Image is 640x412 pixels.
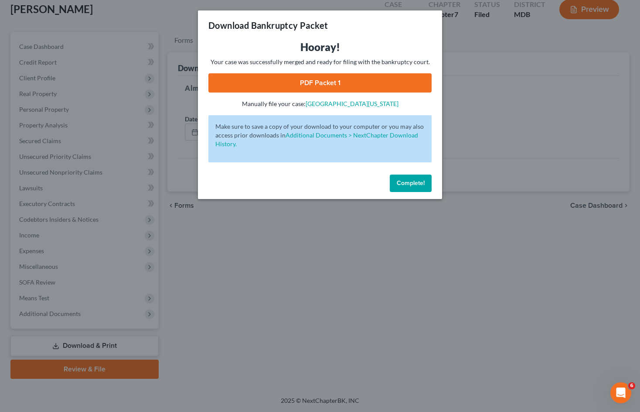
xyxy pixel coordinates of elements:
p: Your case was successfully merged and ready for filing with the bankruptcy court. [208,58,432,66]
button: Complete! [390,175,432,192]
h3: Hooray! [208,40,432,54]
p: Make sure to save a copy of your download to your computer or you may also access prior downloads in [215,122,425,148]
a: [GEOGRAPHIC_DATA][US_STATE] [306,100,398,107]
iframe: Intercom live chat [610,382,631,403]
p: Manually file your case: [208,100,432,108]
h3: Download Bankruptcy Packet [208,19,328,31]
span: Complete! [397,179,425,187]
a: PDF Packet 1 [208,73,432,93]
a: Additional Documents > NextChapter Download History. [215,131,418,148]
span: 6 [628,382,635,389]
